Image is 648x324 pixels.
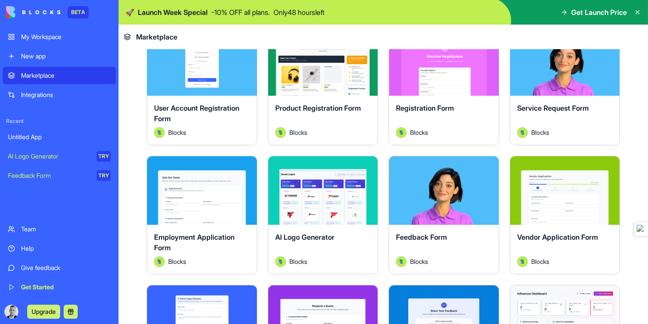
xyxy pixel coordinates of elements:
[3,67,116,84] a: Marketplace
[3,86,116,104] a: Integrations
[21,263,111,272] div: Give feedback
[21,225,111,234] div: Team
[21,52,111,61] div: New app
[3,278,116,296] a: Get Started
[8,152,90,161] div: AI Logo Generator
[3,118,116,125] span: Recent
[126,7,134,18] span: 🚀
[21,32,111,41] div: My Workspace
[211,7,270,18] p: - 10 % OFF all plans.
[3,240,116,257] a: Help
[3,148,116,165] a: AI Logo GeneratorTRY
[3,28,116,46] a: My Workspace
[97,151,111,162] div: TRY
[571,7,627,18] span: Get Launch Price
[6,6,89,18] a: BETA
[21,90,111,99] div: Integrations
[274,7,324,18] p: Only 48 hours left
[6,6,61,18] img: logo
[21,71,111,80] div: Marketplace
[3,167,116,184] a: Feedback FormTRY
[27,307,60,316] a: Upgrade
[21,283,111,292] div: Get Started
[3,47,116,65] a: New app
[3,220,116,238] a: Team
[97,170,111,181] div: TRY
[3,259,116,277] a: Give feedback
[8,171,90,180] div: Feedback Form
[27,305,60,319] button: Upgrade
[8,133,111,141] div: Untitled App
[4,305,18,319] img: ACg8ocJvnR7PSKflcs463wWQd-a2Aqin0yGRpuJXu1trIXsnqSPmH9__=s96-c
[68,6,89,18] div: BETA
[21,244,111,253] div: Help
[138,7,208,18] span: Launch Week Special
[3,128,116,146] a: Untitled App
